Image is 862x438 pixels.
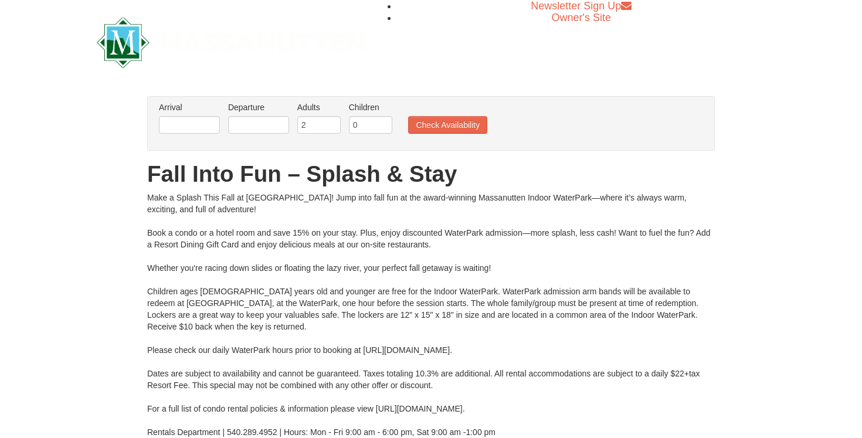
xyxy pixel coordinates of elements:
div: Make a Splash This Fall at [GEOGRAPHIC_DATA]! Jump into fall fun at the award-winning Massanutten... [147,192,715,438]
label: Arrival [159,101,220,113]
h1: Fall Into Fun – Splash & Stay [147,162,715,186]
a: Owner's Site [552,12,611,23]
img: Massanutten Resort Logo [97,17,365,68]
label: Departure [228,101,289,113]
label: Children [349,101,392,113]
button: Check Availability [408,116,487,134]
label: Adults [297,101,341,113]
a: Massanutten Resort [97,27,365,55]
